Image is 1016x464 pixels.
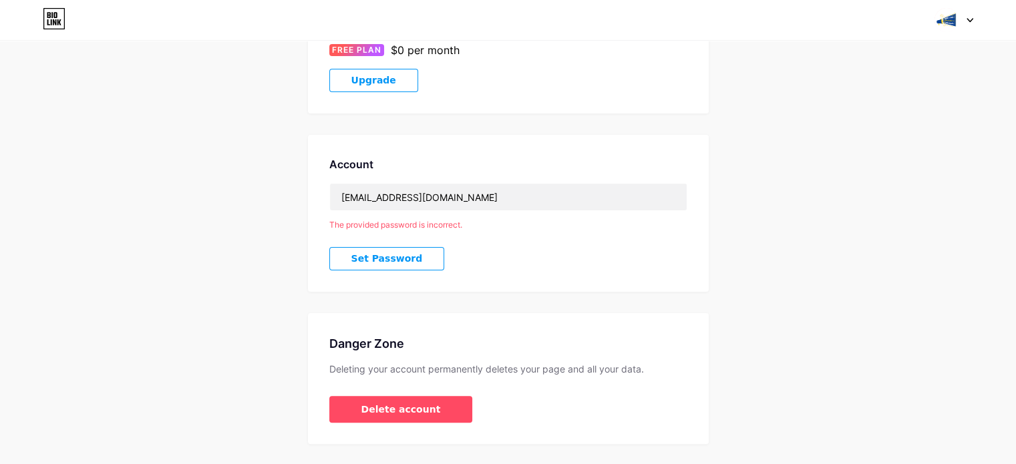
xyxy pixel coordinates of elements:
div: Account [329,156,687,172]
div: Deleting your account permanently deletes your page and all your data. [329,363,687,375]
span: FREE PLAN [332,44,381,56]
input: Email [330,184,687,210]
span: Upgrade [351,75,396,86]
span: Set Password [351,253,423,264]
button: Delete account [329,396,473,423]
div: $0 per month [391,42,460,58]
span: Delete account [361,403,441,417]
img: Ofertas de Empleo en Uruguay [934,7,959,33]
button: Set Password [329,247,445,270]
div: The provided password is incorrect. [329,219,687,231]
div: Danger Zone [329,334,687,353]
button: Upgrade [329,69,418,92]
